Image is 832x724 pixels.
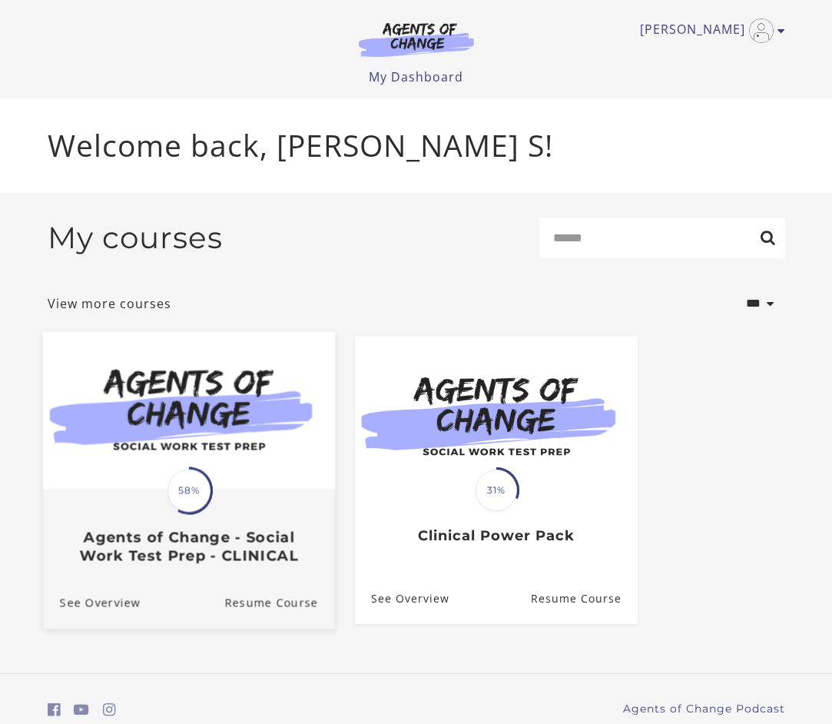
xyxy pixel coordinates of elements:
[48,123,785,168] p: Welcome back, [PERSON_NAME] S!
[74,699,89,721] a: https://www.youtube.com/c/AgentsofChangeTestPrepbyMeaganMitchell (Open in a new window)
[103,702,116,717] i: https://www.instagram.com/agentsofchangeprep/ (Open in a new window)
[42,577,140,629] a: Agents of Change - Social Work Test Prep - CLINICAL: See Overview
[59,529,317,564] h3: Agents of Change - Social Work Test Prep - CLINICAL
[476,470,517,511] span: 31%
[369,68,463,85] a: My Dashboard
[48,699,61,721] a: https://www.facebook.com/groups/aswbtestprep (Open in a new window)
[640,18,777,43] a: Toggle menu
[343,22,490,57] img: Agents of Change Logo
[224,577,335,629] a: Agents of Change - Social Work Test Prep - CLINICAL: Resume Course
[74,702,89,717] i: https://www.youtube.com/c/AgentsofChangeTestPrepbyMeaganMitchell (Open in a new window)
[530,574,637,624] a: Clinical Power Pack: Resume Course
[371,527,621,545] h3: Clinical Power Pack
[48,702,61,717] i: https://www.facebook.com/groups/aswbtestprep (Open in a new window)
[48,294,171,313] a: View more courses
[167,469,210,512] span: 58%
[103,699,116,721] a: https://www.instagram.com/agentsofchangeprep/ (Open in a new window)
[48,220,223,256] h2: My courses
[355,574,449,624] a: Clinical Power Pack: See Overview
[623,701,785,717] a: Agents of Change Podcast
